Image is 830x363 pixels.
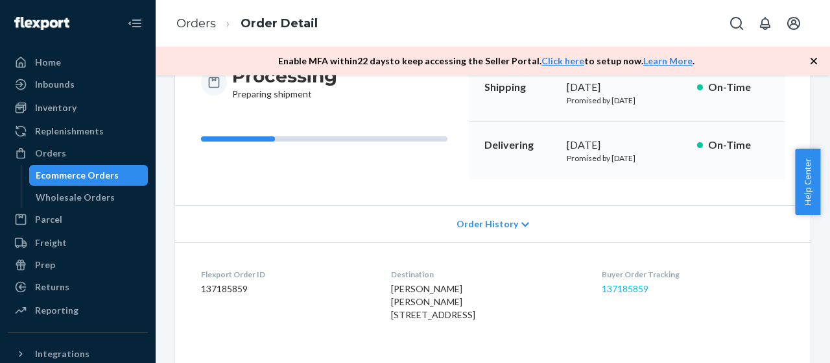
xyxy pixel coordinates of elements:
button: Help Center [795,149,820,215]
img: Flexport logo [14,17,69,30]
div: [DATE] [567,138,687,153]
p: Enable MFA within 22 days to keep accessing the Seller Portal. to setup now. . [278,55,694,68]
a: Home [8,52,148,73]
span: Order History [456,218,518,231]
div: Inbounds [35,78,75,91]
div: Preparing shipment [232,64,337,101]
div: Parcel [35,213,62,226]
p: Promised by [DATE] [567,153,687,164]
div: Replenishments [35,125,104,138]
div: Reporting [35,304,78,317]
dt: Buyer Order Tracking [602,269,785,280]
div: Wholesale Orders [36,191,115,204]
div: Home [35,56,61,69]
a: Replenishments [8,121,148,142]
a: Click here [541,55,584,66]
dt: Flexport Order ID [201,269,370,280]
button: Open Search Box [724,10,750,36]
div: Ecommerce Orders [36,169,119,182]
p: Promised by [DATE] [567,95,687,106]
a: Reporting [8,300,148,321]
div: Prep [35,258,55,271]
a: Orders [176,16,216,31]
a: Learn More [643,55,693,66]
a: Parcel [8,209,148,230]
p: Shipping [484,80,556,95]
div: Integrations [35,347,89,360]
div: Inventory [35,101,77,114]
a: Orders [8,143,148,164]
a: Order Detail [241,16,318,31]
a: 137185859 [602,283,648,294]
a: Inbounds [8,74,148,95]
div: Orders [35,147,66,160]
button: Close Navigation [122,10,148,36]
span: [PERSON_NAME] [PERSON_NAME] [STREET_ADDRESS] [391,283,475,320]
a: Inventory [8,97,148,118]
p: Delivering [484,138,556,153]
dt: Destination [391,269,580,280]
div: Freight [35,236,67,249]
a: Ecommerce Orders [29,165,148,186]
div: [DATE] [567,80,687,95]
div: Returns [35,281,69,294]
a: Prep [8,255,148,275]
h3: Processing [232,64,337,88]
a: Freight [8,232,148,253]
ol: breadcrumbs [166,5,328,43]
dd: 137185859 [201,282,370,295]
p: On-Time [708,138,769,153]
a: Wholesale Orders [29,187,148,208]
button: Open notifications [752,10,778,36]
a: Returns [8,277,148,297]
button: Open account menu [781,10,807,36]
p: On-Time [708,80,769,95]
